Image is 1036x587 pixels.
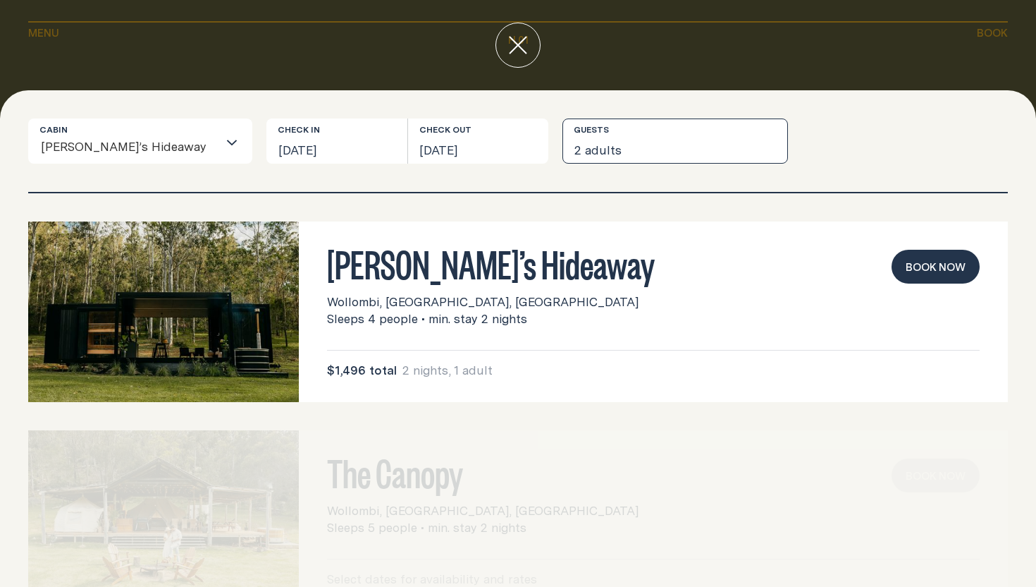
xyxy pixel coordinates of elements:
[266,119,407,164] button: [DATE]
[207,133,218,163] input: Search for option
[408,119,549,164] button: [DATE]
[327,293,639,310] span: Wollombi, [GEOGRAPHIC_DATA], [GEOGRAPHIC_DATA]
[562,119,788,164] button: 2 adults
[327,250,980,277] h3: [PERSON_NAME]’s Hideaway
[495,23,541,68] button: close
[892,250,980,284] button: book now
[28,119,252,164] div: Search for option
[402,362,493,379] span: 2 nights, 1 adult
[574,124,609,135] label: Guests
[40,131,207,163] span: [PERSON_NAME]’s Hideaway
[327,310,527,327] span: Sleeps 4 people • min. stay 2 nights
[327,362,397,379] span: $1,496 total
